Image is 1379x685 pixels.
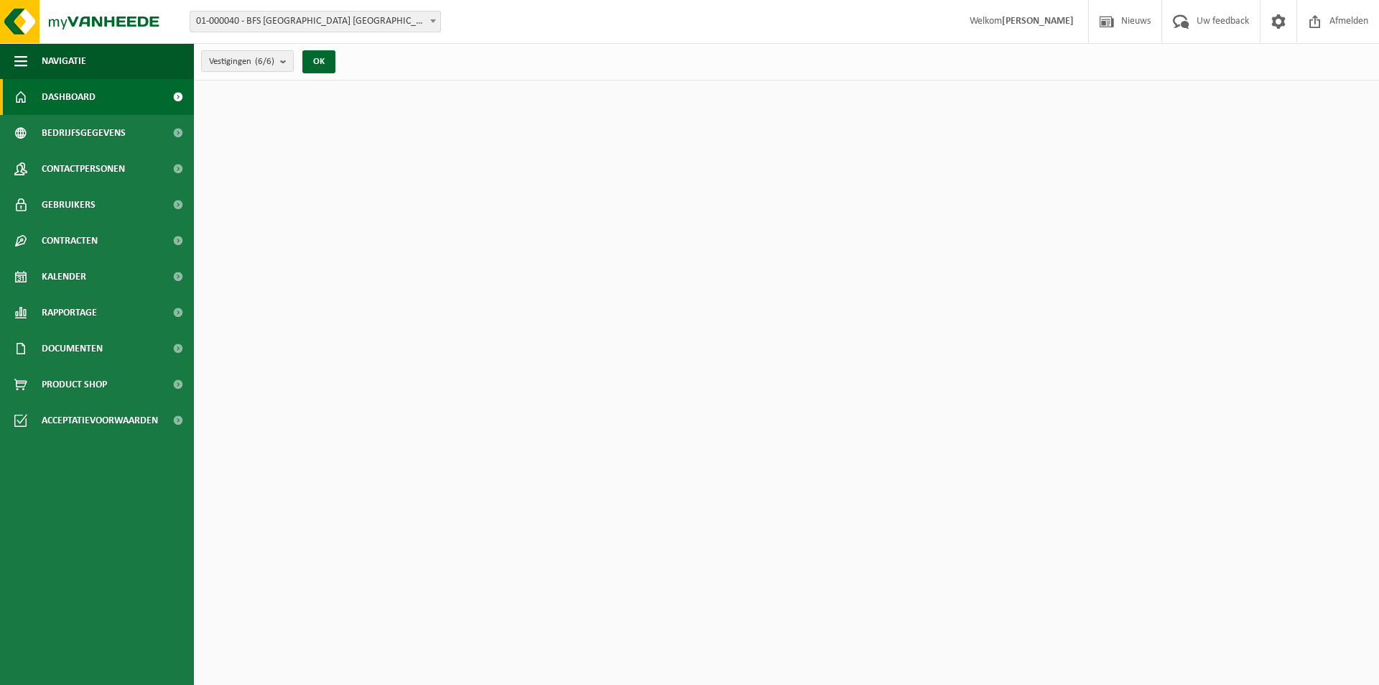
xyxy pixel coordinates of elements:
[42,403,158,438] span: Acceptatievoorwaarden
[209,51,274,73] span: Vestigingen
[42,223,98,259] span: Contracten
[1002,16,1074,27] strong: [PERSON_NAME]
[190,12,440,32] span: 01-000040 - BFS EUROPE NV - KRUISEM
[302,50,335,73] button: OK
[42,115,126,151] span: Bedrijfsgegevens
[255,57,274,66] count: (6/6)
[201,50,294,72] button: Vestigingen(6/6)
[42,367,107,403] span: Product Shop
[42,331,103,367] span: Documenten
[190,11,441,32] span: 01-000040 - BFS EUROPE NV - KRUISEM
[42,151,125,187] span: Contactpersonen
[42,259,86,295] span: Kalender
[42,295,97,331] span: Rapportage
[42,79,96,115] span: Dashboard
[42,43,86,79] span: Navigatie
[42,187,96,223] span: Gebruikers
